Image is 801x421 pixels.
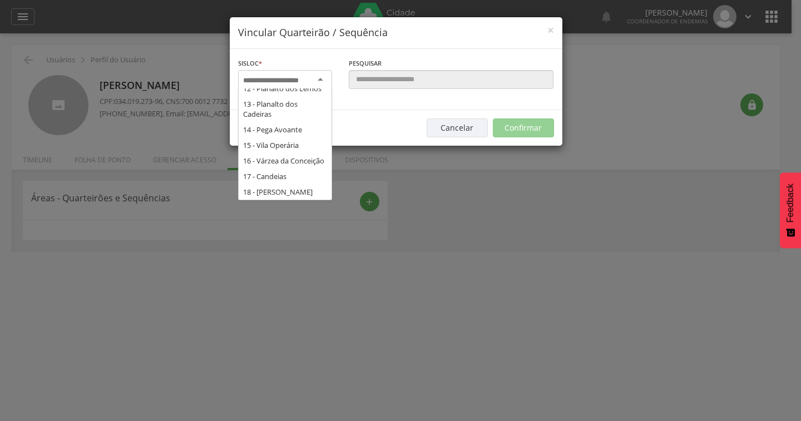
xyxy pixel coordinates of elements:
[239,169,332,184] div: 17 - Candeias
[785,184,795,222] span: Feedback
[239,153,332,169] div: 16 - Várzea da Conceição
[239,184,332,200] div: 18 - [PERSON_NAME]
[239,96,332,122] div: 13 - Planalto dos Cadeiras
[547,22,554,38] span: ×
[349,59,382,67] span: Pesquisar
[427,118,488,137] button: Cancelar
[238,26,554,40] h4: Vincular Quarteirão / Sequência
[493,118,554,137] button: Confirmar
[780,172,801,248] button: Feedback - Mostrar pesquisa
[547,24,554,36] button: Close
[239,81,332,96] div: 12 - Planalto dos Lemos
[239,137,332,153] div: 15 - Vila Operária
[238,59,259,67] span: Sisloc
[239,122,332,137] div: 14 - Pega Avoante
